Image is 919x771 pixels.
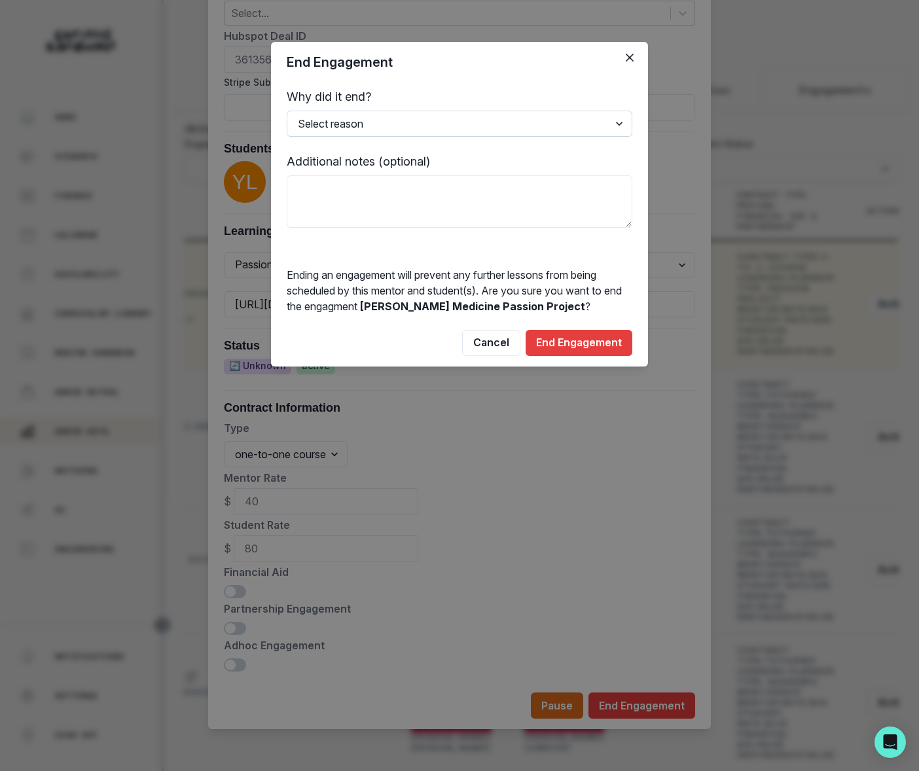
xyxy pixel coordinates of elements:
[462,330,520,356] button: Cancel
[287,88,632,105] p: Why did it end?
[360,300,585,313] span: [PERSON_NAME] Medicine Passion Project
[619,47,640,68] button: Close
[287,152,632,170] p: Additional notes (optional)
[287,268,622,313] span: Ending an engagement will prevent any further lessons from being scheduled by this mentor and stu...
[874,726,906,758] div: Open Intercom Messenger
[271,42,648,82] header: End Engagement
[526,330,632,356] button: End Engagement
[585,300,590,313] span: ?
